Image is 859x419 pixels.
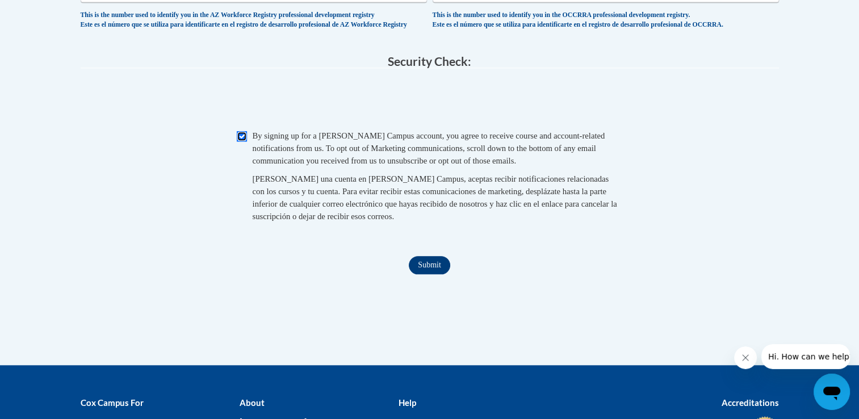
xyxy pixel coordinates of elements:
[409,256,450,274] input: Submit
[81,11,427,30] div: This is the number used to identify you in the AZ Workforce Registry professional development reg...
[7,8,92,17] span: Hi. How can we help?
[253,131,605,165] span: By signing up for a [PERSON_NAME] Campus account, you agree to receive course and account-related...
[433,11,779,30] div: This is the number used to identify you in the OCCRRA professional development registry. Este es ...
[239,397,264,408] b: About
[734,346,757,369] iframe: Close message
[722,397,779,408] b: Accreditations
[814,374,850,410] iframe: Button to launch messaging window
[761,344,850,369] iframe: Message from company
[253,174,617,221] span: [PERSON_NAME] una cuenta en [PERSON_NAME] Campus, aceptas recibir notificaciones relacionadas con...
[343,79,516,124] iframe: reCAPTCHA
[398,397,416,408] b: Help
[81,397,144,408] b: Cox Campus For
[388,54,471,68] span: Security Check:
